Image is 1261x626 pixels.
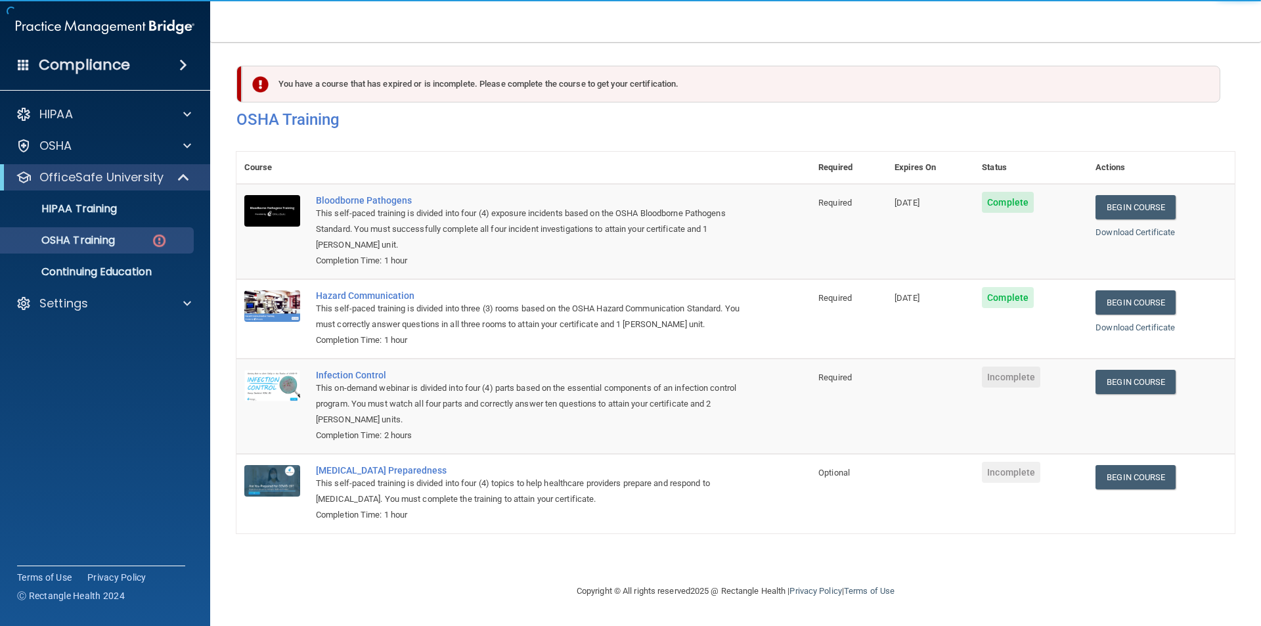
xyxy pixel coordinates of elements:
span: Complete [982,192,1034,213]
a: OfficeSafe University [16,169,190,185]
span: Ⓒ Rectangle Health 2024 [17,589,125,602]
a: [MEDICAL_DATA] Preparedness [316,465,745,476]
p: OfficeSafe University [39,169,164,185]
a: Begin Course [1095,290,1176,315]
img: danger-circle.6113f641.png [151,233,167,249]
h4: Compliance [39,56,130,74]
p: OSHA Training [9,234,115,247]
div: This self-paced training is divided into four (4) topics to help healthcare providers prepare and... [316,476,745,507]
div: Copyright © All rights reserved 2025 @ Rectangle Health | | [496,570,975,612]
div: You have a course that has expired or is incomplete. Please complete the course to get your certi... [242,66,1220,102]
a: Bloodborne Pathogens [316,195,745,206]
a: Download Certificate [1095,323,1175,332]
span: Required [818,198,852,208]
a: Infection Control [316,370,745,380]
a: HIPAA [16,106,191,122]
span: [DATE] [895,293,919,303]
a: Privacy Policy [87,571,146,584]
th: Required [810,152,887,184]
a: OSHA [16,138,191,154]
span: Required [818,372,852,382]
span: Complete [982,287,1034,308]
a: Terms of Use [844,586,895,596]
div: Completion Time: 1 hour [316,507,745,523]
a: Privacy Policy [789,586,841,596]
p: Continuing Education [9,265,188,279]
span: [DATE] [895,198,919,208]
div: Completion Time: 1 hour [316,253,745,269]
a: Hazard Communication [316,290,745,301]
div: This self-paced training is divided into three (3) rooms based on the OSHA Hazard Communication S... [316,301,745,332]
div: Completion Time: 2 hours [316,428,745,443]
th: Actions [1088,152,1235,184]
span: Optional [818,468,850,478]
span: Incomplete [982,367,1040,388]
img: PMB logo [16,14,194,40]
th: Course [236,152,308,184]
div: Completion Time: 1 hour [316,332,745,348]
p: OSHA [39,138,72,154]
h4: OSHA Training [236,110,1235,129]
p: HIPAA Training [9,202,117,215]
a: Settings [16,296,191,311]
a: Begin Course [1095,370,1176,394]
a: Begin Course [1095,465,1176,489]
a: Terms of Use [17,571,72,584]
a: Begin Course [1095,195,1176,219]
a: Download Certificate [1095,227,1175,237]
div: This on-demand webinar is divided into four (4) parts based on the essential components of an inf... [316,380,745,428]
img: exclamation-circle-solid-danger.72ef9ffc.png [252,76,269,93]
p: Settings [39,296,88,311]
div: This self-paced training is divided into four (4) exposure incidents based on the OSHA Bloodborne... [316,206,745,253]
th: Status [974,152,1088,184]
span: Required [818,293,852,303]
span: Incomplete [982,462,1040,483]
th: Expires On [887,152,974,184]
p: HIPAA [39,106,73,122]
